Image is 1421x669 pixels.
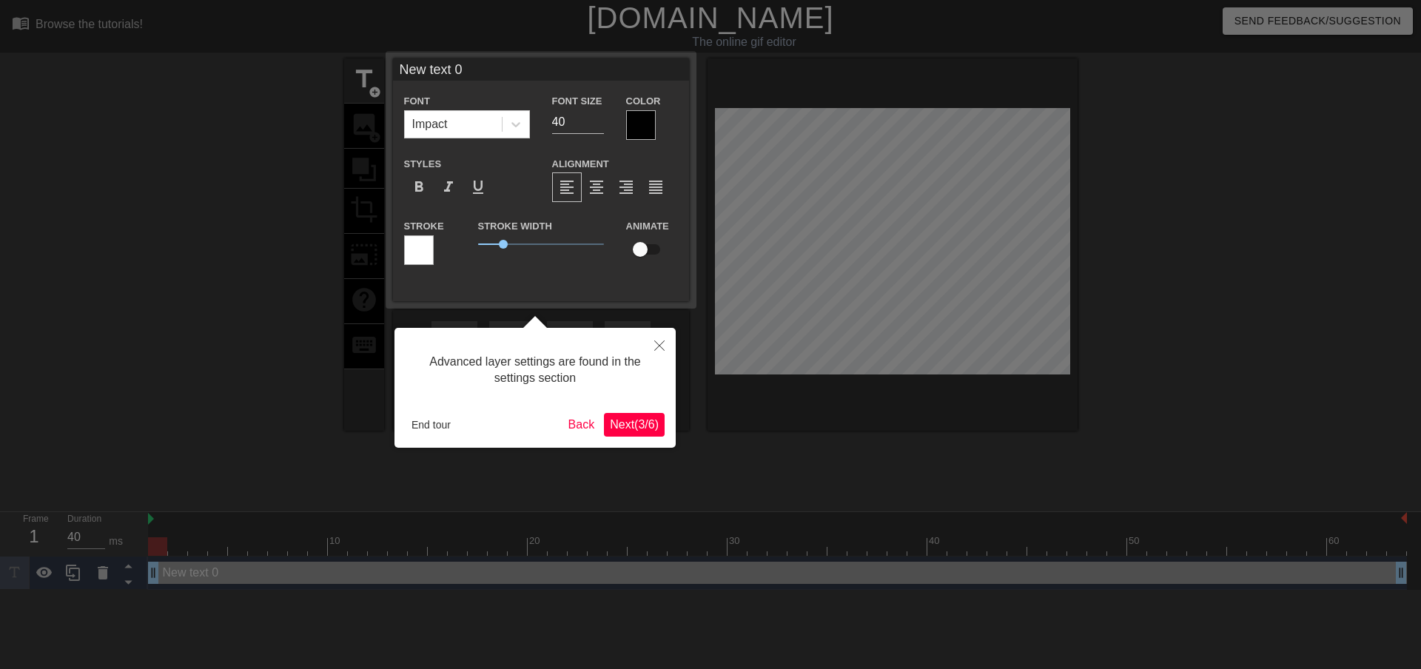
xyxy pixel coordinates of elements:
span: Next ( 3 / 6 ) [610,418,659,431]
button: End tour [406,414,457,436]
button: Close [643,328,676,362]
div: Advanced layer settings are found in the settings section [406,339,665,402]
button: Back [562,413,601,437]
button: Next [604,413,665,437]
